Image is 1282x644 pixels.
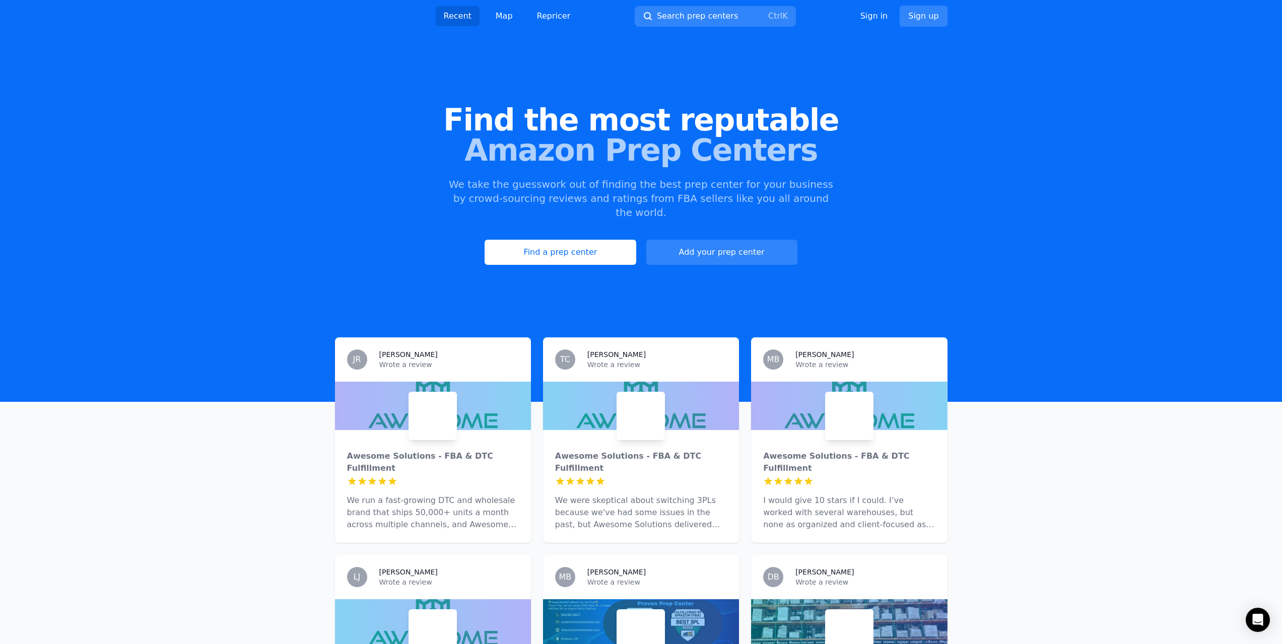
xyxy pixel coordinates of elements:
a: Recent [436,6,480,26]
a: JR[PERSON_NAME]Wrote a reviewAwesome Solutions - FBA & DTC FulfillmentAwesome Solutions - FBA & D... [335,337,531,543]
span: Find the most reputable [16,105,1266,135]
p: Wrote a review [795,577,935,587]
a: Map [488,6,521,26]
h3: [PERSON_NAME] [379,349,438,360]
h3: [PERSON_NAME] [379,567,438,577]
p: Wrote a review [379,577,519,587]
h3: [PERSON_NAME] [587,567,646,577]
a: Sign in [860,10,888,22]
h3: [PERSON_NAME] [795,349,854,360]
p: I would give 10 stars if I could. I’ve worked with several warehouses, but none as organized and ... [763,494,935,531]
img: PrepCenter [335,9,416,23]
a: Repricer [529,6,579,26]
p: Wrote a review [379,360,519,370]
p: Wrote a review [587,577,727,587]
div: Awesome Solutions - FBA & DTC Fulfillment [763,450,935,474]
kbd: Ctrl [768,11,782,21]
span: MB [767,355,780,364]
div: Awesome Solutions - FBA & DTC Fulfillment [347,450,519,474]
img: Awesome Solutions - FBA & DTC Fulfillment [827,394,871,438]
a: Add your prep center [646,240,797,265]
p: We were skeptical about switching 3PLs because we've had some issues in the past, but Awesome Sol... [555,494,727,531]
span: JR [353,355,361,364]
p: We run a fast-growing DTC and wholesale brand that ships 50,000+ units a month across multiple ch... [347,494,519,531]
span: TC [560,355,570,364]
span: Amazon Prep Centers [16,135,1266,165]
span: LJ [354,573,361,581]
span: DB [768,573,779,581]
a: Find a prep center [485,240,636,265]
img: Awesome Solutions - FBA & DTC Fulfillment [411,394,455,438]
p: We take the guesswork out of finding the best prep center for your business by crowd-sourcing rev... [448,177,835,220]
button: Search prep centersCtrlK [635,6,796,27]
a: TC[PERSON_NAME]Wrote a reviewAwesome Solutions - FBA & DTC FulfillmentAwesome Solutions - FBA & D... [543,337,739,543]
span: MB [559,573,571,581]
h3: [PERSON_NAME] [795,567,854,577]
div: Awesome Solutions - FBA & DTC Fulfillment [555,450,727,474]
img: Awesome Solutions - FBA & DTC Fulfillment [619,394,663,438]
span: Search prep centers [657,10,738,22]
div: Open Intercom Messenger [1246,608,1270,632]
p: Wrote a review [587,360,727,370]
a: Sign up [900,6,947,27]
a: MB[PERSON_NAME]Wrote a reviewAwesome Solutions - FBA & DTC FulfillmentAwesome Solutions - FBA & D... [751,337,947,543]
kbd: K [782,11,788,21]
h3: [PERSON_NAME] [587,349,646,360]
p: Wrote a review [795,360,935,370]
